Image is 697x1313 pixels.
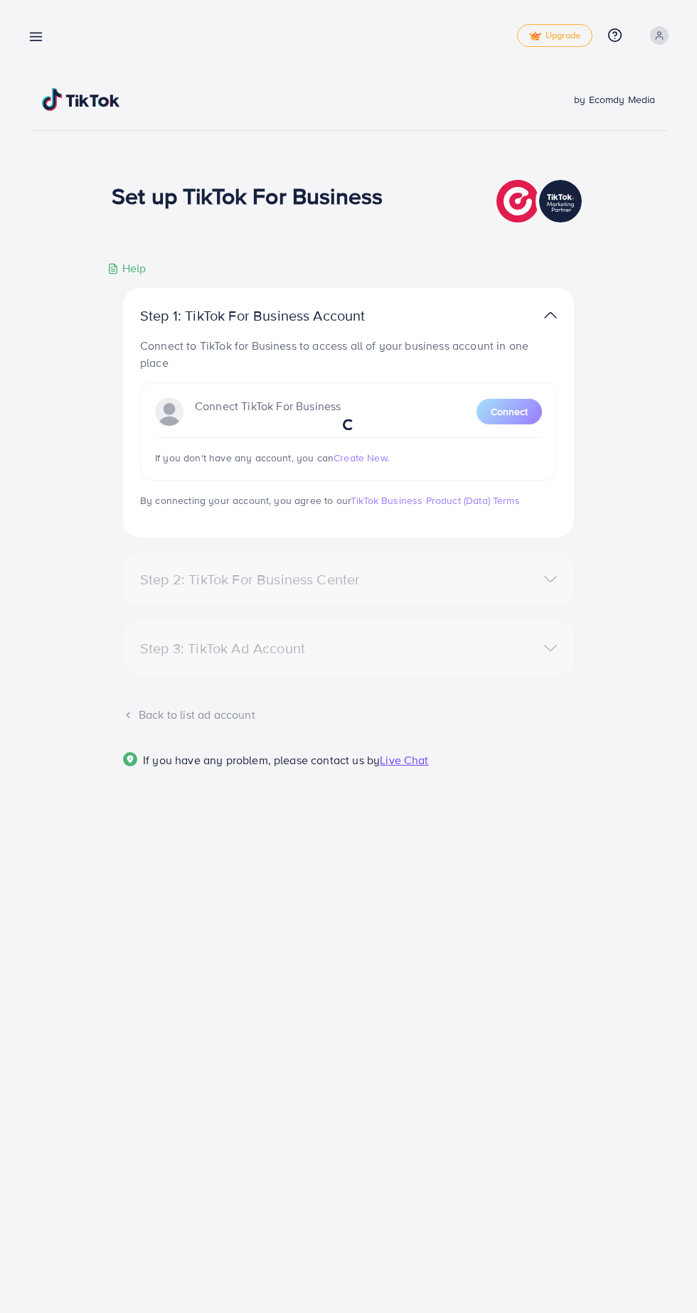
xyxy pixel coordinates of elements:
p: Step 1: TikTok For Business Account [140,307,410,324]
span: Upgrade [529,31,580,41]
a: tickUpgrade [517,24,592,47]
img: TikTok [42,88,120,111]
div: Back to list ad account [123,707,574,723]
span: by Ecomdy Media [574,92,655,107]
div: Help [107,260,147,277]
img: TikTok partner [496,176,585,226]
img: TikTok partner [544,305,557,326]
span: If you have any problem, please contact us by [143,752,380,768]
h1: Set up TikTok For Business [112,182,383,209]
span: Live Chat [380,752,428,768]
img: Popup guide [123,752,137,766]
img: tick [529,31,541,41]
